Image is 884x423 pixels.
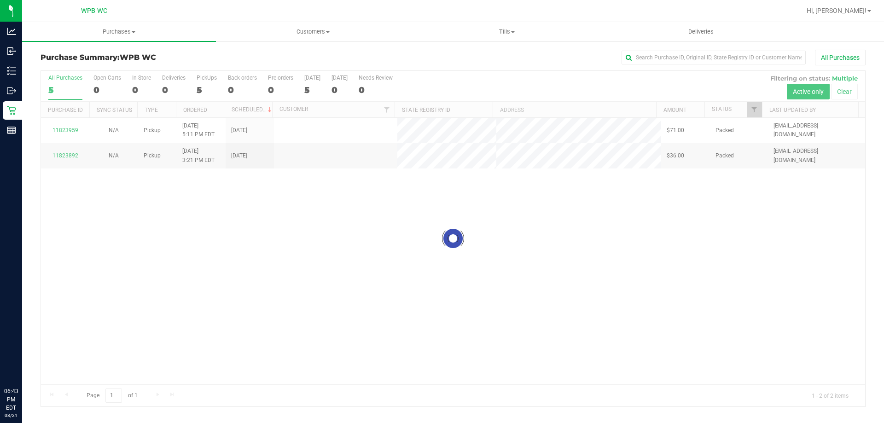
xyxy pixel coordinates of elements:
inline-svg: Outbound [7,86,16,95]
a: Purchases [22,22,216,41]
span: Hi, [PERSON_NAME]! [807,7,867,14]
a: Deliveries [604,22,798,41]
p: 06:43 PM EDT [4,387,18,412]
inline-svg: Analytics [7,27,16,36]
span: Deliveries [676,28,726,36]
a: Customers [216,22,410,41]
inline-svg: Retail [7,106,16,115]
span: Customers [216,28,409,36]
span: Purchases [22,28,216,36]
input: Search Purchase ID, Original ID, State Registry ID or Customer Name... [622,51,806,64]
span: WPB WC [120,53,156,62]
a: Tills [410,22,604,41]
iframe: Resource center [9,349,37,377]
inline-svg: Reports [7,126,16,135]
inline-svg: Inventory [7,66,16,75]
h3: Purchase Summary: [41,53,315,62]
p: 08/21 [4,412,18,419]
span: WPB WC [81,7,107,15]
span: Tills [410,28,603,36]
button: All Purchases [815,50,866,65]
inline-svg: Inbound [7,46,16,56]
